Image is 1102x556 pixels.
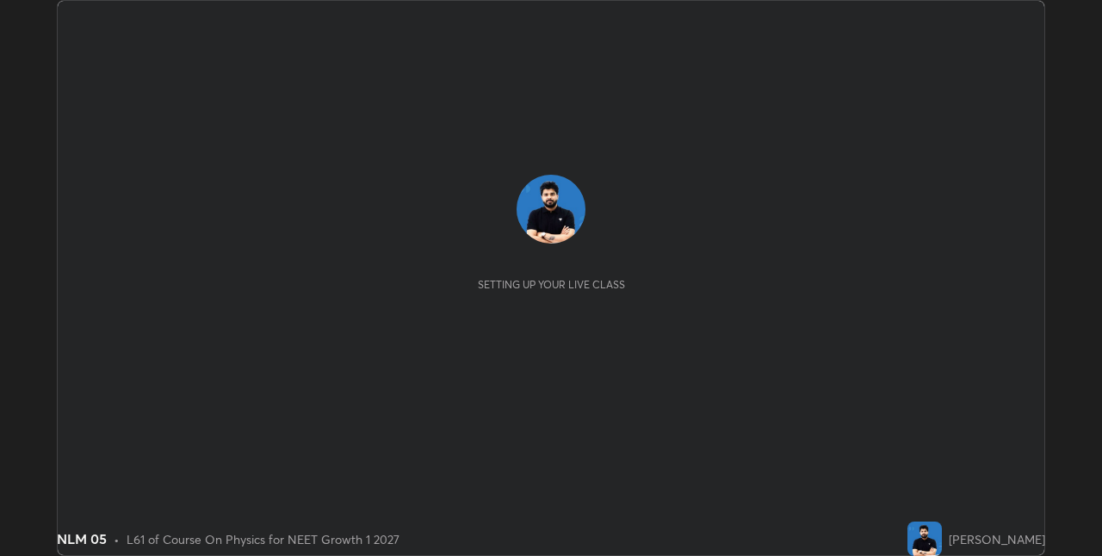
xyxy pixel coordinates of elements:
div: Setting up your live class [478,278,625,291]
div: L61 of Course On Physics for NEET Growth 1 2027 [127,530,399,548]
img: 83a18a2ccf0346ec988349b1c8dfe260.jpg [907,522,942,556]
div: • [114,530,120,548]
div: [PERSON_NAME] [949,530,1045,548]
div: NLM 05 [57,528,107,549]
img: 83a18a2ccf0346ec988349b1c8dfe260.jpg [517,175,585,244]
